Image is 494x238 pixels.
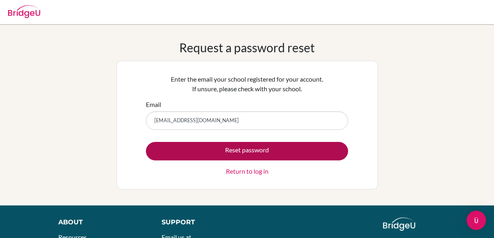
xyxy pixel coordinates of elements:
div: Open Intercom Messenger [467,211,486,230]
img: logo_white@2x-f4f0deed5e89b7ecb1c2cc34c3e3d731f90f0f143d5ea2071677605dd97b5244.png [383,217,416,231]
h1: Request a password reset [179,40,315,55]
a: Return to log in [226,166,269,176]
label: Email [146,100,161,109]
div: About [58,217,143,227]
button: Reset password [146,142,348,160]
img: Bridge-U [8,5,40,18]
p: Enter the email your school registered for your account. If unsure, please check with your school. [146,74,348,94]
div: Support [162,217,239,227]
